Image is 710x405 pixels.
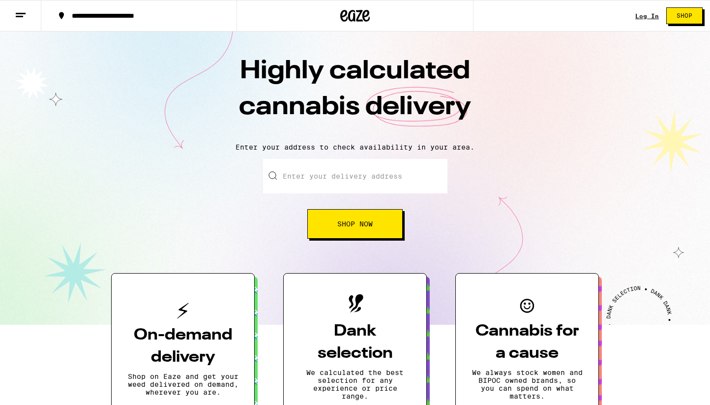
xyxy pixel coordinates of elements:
[127,324,238,369] h3: On-demand delivery
[183,54,527,135] h1: Highly calculated cannabis delivery
[472,369,583,400] p: We always stock women and BIPOC owned brands, so you can spend on what matters.
[666,7,703,24] button: Shop
[635,13,659,19] a: Log In
[263,159,447,193] input: Enter your delivery address
[659,7,710,24] a: Shop
[307,209,403,239] button: Shop Now
[299,320,411,365] h3: Dank selection
[337,220,373,227] span: Shop Now
[10,143,700,151] p: Enter your address to check availability in your area.
[299,369,411,400] p: We calculated the best selection for any experience or price range.
[677,13,692,19] span: Shop
[472,320,583,365] h3: Cannabis for a cause
[127,373,238,396] p: Shop on Eaze and get your weed delivered on demand, wherever you are.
